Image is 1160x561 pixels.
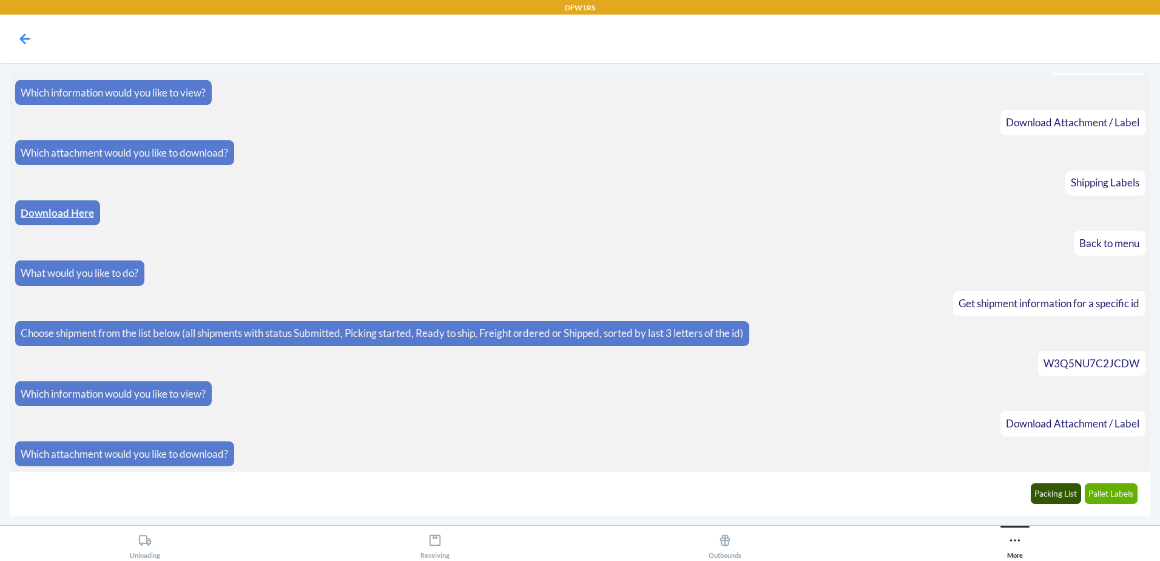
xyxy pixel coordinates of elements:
[130,529,160,559] div: Unloading
[290,526,580,559] button: Receiving
[21,446,228,462] p: Which attachment would you like to download?
[580,526,870,559] button: Outbounds
[1006,417,1139,430] span: Download Attachment / Label
[1044,357,1139,370] span: W3Q5NU7C2JCDW
[1079,237,1139,250] span: Back to menu
[420,529,450,559] div: Receiving
[1007,529,1023,559] div: More
[1006,116,1139,129] span: Download Attachment / Label
[1031,483,1082,504] button: Packing List
[21,206,94,219] a: Download Here
[1071,176,1139,189] span: Shipping Labels
[959,297,1139,310] span: Get shipment information for a specific id
[565,2,595,13] p: DFW1RS
[870,526,1160,559] button: More
[21,325,743,341] p: Choose shipment from the list below (all shipments with status Submitted, Picking started, Ready ...
[709,529,741,559] div: Outbounds
[21,265,138,281] p: What would you like to do?
[21,145,228,161] p: Which attachment would you like to download?
[21,386,206,402] p: Which information would you like to view?
[1085,483,1138,504] button: Pallet Labels
[21,85,206,101] p: Which information would you like to view?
